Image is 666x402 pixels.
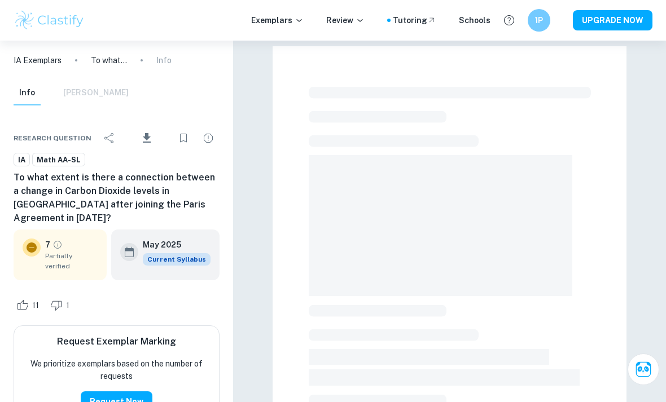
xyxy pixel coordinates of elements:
h6: 1P [533,14,546,26]
button: Ask Clai [628,354,659,385]
div: Share [98,127,121,149]
p: We prioritize exemplars based on the number of requests [23,357,210,382]
button: Info [14,81,41,105]
div: Report issue [197,127,220,149]
p: Exemplars [251,14,304,26]
p: To what extent is there a connection between a change in Carbon Dioxide levels in [GEOGRAPHIC_DAT... [91,54,127,67]
span: IA [14,154,29,166]
div: Dislike [47,296,76,314]
button: Help and Feedback [499,11,519,30]
span: Current Syllabus [143,253,211,266]
div: This exemplar is based on the current syllabus. Feel free to refer to it for inspiration/ideas wh... [143,253,211,266]
p: 7 [45,238,50,251]
span: Research question [14,133,91,143]
button: 1P [528,9,550,32]
h6: May 2025 [143,238,201,251]
span: 1 [60,300,76,311]
p: Review [326,14,365,26]
a: Grade partially verified [52,240,63,250]
a: Math AA-SL [32,153,85,167]
img: Clastify logo [14,9,85,32]
button: UPGRADE NOW [573,10,652,30]
p: Info [156,54,172,67]
h6: Request Exemplar Marking [57,335,176,348]
a: Tutoring [393,14,436,26]
a: Schools [459,14,490,26]
span: 11 [26,300,45,311]
div: Download [123,123,170,153]
h6: To what extent is there a connection between a change in Carbon Dioxide levels in [GEOGRAPHIC_DAT... [14,171,220,225]
span: Math AA-SL [33,154,85,166]
div: Bookmark [172,127,195,149]
a: IA [14,153,30,167]
div: Like [14,296,45,314]
span: Partially verified [45,251,98,271]
a: IA Exemplars [14,54,62,67]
